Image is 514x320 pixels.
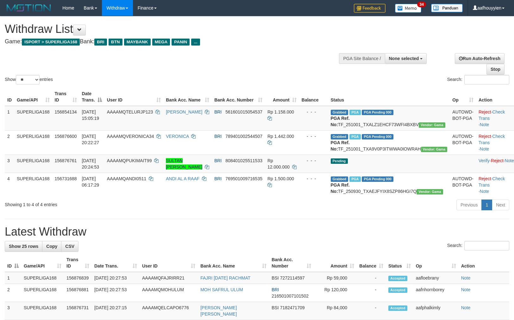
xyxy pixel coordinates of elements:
a: Reject [479,134,491,139]
div: - - - [302,157,326,164]
a: [PERSON_NAME] [PERSON_NAME] [200,305,237,317]
div: - - - [302,133,326,139]
td: 156876731 [64,302,92,320]
div: PGA Site Balance / [339,53,385,64]
a: Verify [479,158,490,163]
th: ID: activate to sort column descending [5,254,21,272]
td: SUPERLIGA168 [14,130,52,155]
a: CSV [61,241,78,252]
span: [DATE] 06:17:29 [82,176,99,188]
div: - - - [302,175,326,182]
span: 156876761 [55,158,77,163]
span: Grabbed [331,110,348,115]
a: Note [461,305,471,310]
div: - - - [302,109,326,115]
a: ANDI AL A RAAF [166,176,199,181]
td: AUTOWD-BOT-PGA [450,173,476,197]
td: SUPERLIGA168 [21,284,64,302]
span: Vendor URL: https://trx31.1velocity.biz [417,189,443,194]
td: aafloebrany [413,272,459,284]
span: ISPORT > SUPERLIGA168 [22,39,80,46]
b: PGA Ref. No: [331,116,350,127]
th: Amount: activate to sort column ascending [314,254,357,272]
span: CSV [65,244,74,249]
span: BSI [272,305,279,310]
img: Feedback.jpg [354,4,385,13]
span: Marked by aafsengchandara [349,110,360,115]
a: Previous [456,200,482,210]
td: AUTOWD-BOT-PGA [450,130,476,155]
th: User ID: activate to sort column ascending [140,254,198,272]
td: 4 [5,173,14,197]
img: panduan.png [431,4,463,12]
a: Check Trans [479,109,505,121]
td: TF_251001_TXA9V0P3ITWWA0IOWRAH [328,130,450,155]
a: Show 25 rows [5,241,42,252]
th: Op: activate to sort column ascending [450,88,476,106]
span: AAAAMQANDI0511 [107,176,147,181]
span: [DATE] 20:22:27 [82,134,99,145]
td: 1 [5,106,14,131]
span: PGA Pending [362,110,393,115]
td: 2 [5,130,14,155]
a: Reject [479,176,491,181]
span: BTN [109,39,122,46]
img: MOTION_logo.png [5,3,53,13]
td: - [357,284,386,302]
a: MOH SAFRUL ULUM [200,287,243,292]
td: [DATE] 20:27:53 [92,272,140,284]
span: Copy [46,244,57,249]
span: Accepted [388,276,407,281]
td: 156876881 [64,284,92,302]
h4: Game: Bank: [5,39,336,45]
a: Reject [479,109,491,114]
th: Game/API: activate to sort column ascending [14,88,52,106]
td: SUPERLIGA168 [14,106,52,131]
span: 156731688 [55,176,77,181]
td: [DATE] 20:27:15 [92,302,140,320]
span: Show 25 rows [9,244,38,249]
td: AAAAMQMOHULUM [140,284,198,302]
td: 3 [5,155,14,173]
th: ID [5,88,14,106]
span: Rp 1.158.000 [267,109,294,114]
button: None selected [385,53,427,64]
td: aafnhornborey [413,284,459,302]
h1: Latest Withdraw [5,225,509,238]
span: BRI [214,158,222,163]
span: Accepted [388,287,407,293]
a: SULTAN [PERSON_NAME] [166,158,202,169]
span: Copy 7272114597 to clipboard [280,275,305,280]
th: Trans ID: activate to sort column ascending [52,88,79,106]
b: PGA Ref. No: [331,182,350,194]
th: Op: activate to sort column ascending [413,254,459,272]
a: [PERSON_NAME] [166,109,202,114]
span: Marked by aafromsomean [349,176,360,182]
th: User ID: activate to sort column ascending [104,88,163,106]
span: Rp 1.442.000 [267,134,294,139]
a: Note [480,146,489,151]
span: Copy 216501007101502 to clipboard [272,293,309,298]
span: AAAAMQTELURJP123 [107,109,153,114]
th: Action [459,254,509,272]
span: 34 [417,2,426,7]
td: 156876839 [64,272,92,284]
a: Copy [42,241,61,252]
span: BRI [272,287,279,292]
td: SUPERLIGA168 [14,173,52,197]
span: PGA Pending [362,176,393,182]
span: Copy 561601015054537 to clipboard [225,109,262,114]
span: Grabbed [331,176,348,182]
span: BRI [214,176,222,181]
a: Stop [486,64,505,75]
th: Bank Acc. Number: activate to sort column ascending [212,88,265,106]
span: MAYBANK [124,39,151,46]
th: Status [328,88,450,106]
span: Copy 769501009716535 to clipboard [225,176,262,181]
th: Bank Acc. Name: activate to sort column ascending [163,88,212,106]
span: [DATE] 20:24:53 [82,158,99,169]
td: 3 [5,302,21,320]
a: Check Trans [479,176,505,188]
th: Date Trans.: activate to sort column descending [79,88,104,106]
span: Pending [331,158,348,164]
